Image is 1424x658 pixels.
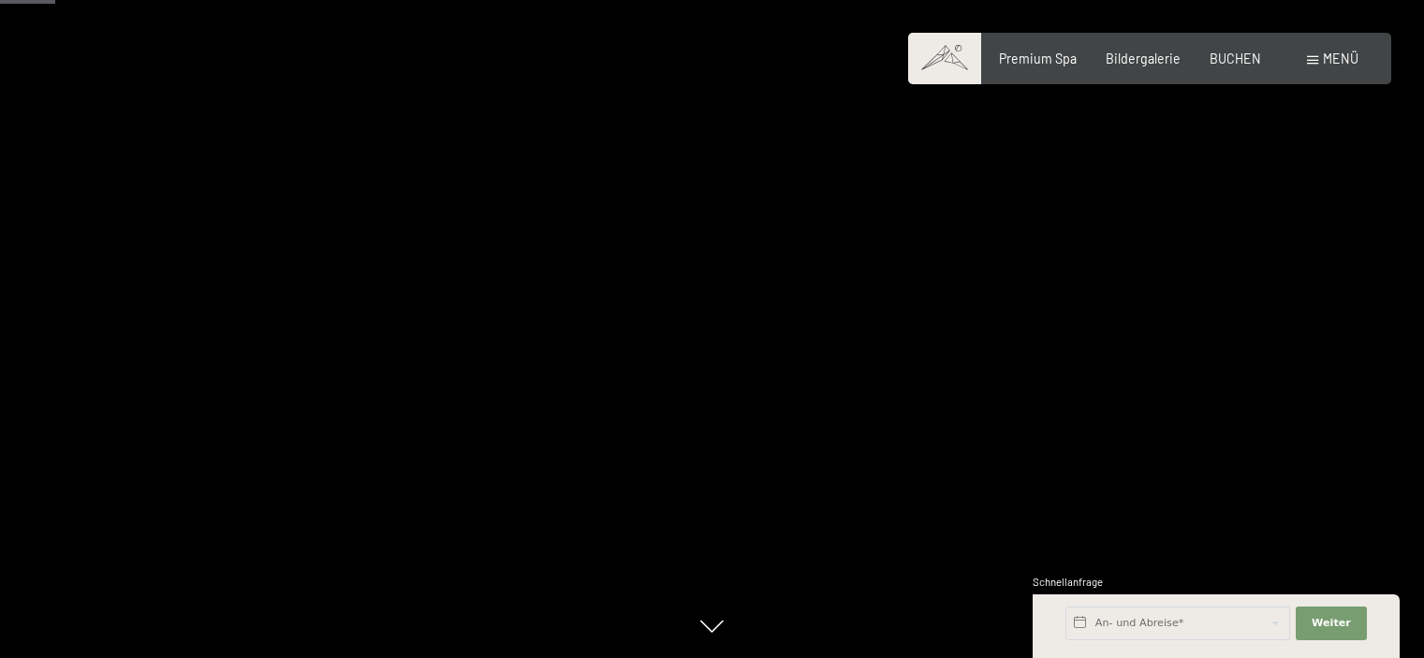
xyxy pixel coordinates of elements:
[1033,576,1103,588] span: Schnellanfrage
[1296,607,1367,640] button: Weiter
[999,51,1077,66] a: Premium Spa
[1323,51,1358,66] span: Menü
[1106,51,1181,66] a: Bildergalerie
[1312,616,1351,631] span: Weiter
[1210,51,1261,66] a: BUCHEN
